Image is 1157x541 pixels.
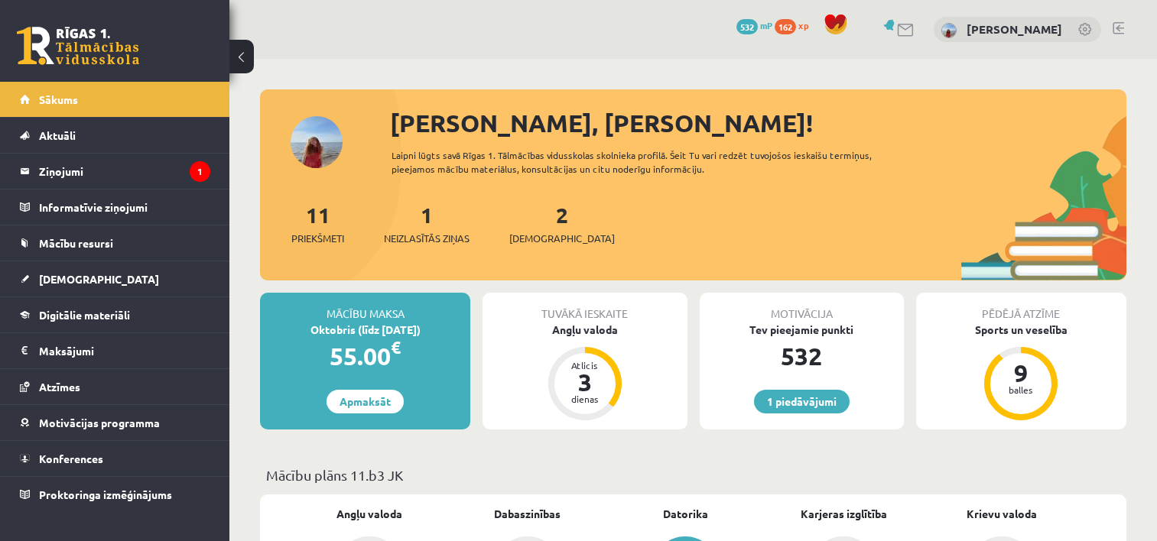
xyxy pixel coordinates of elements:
[20,297,210,332] a: Digitālie materiāli
[562,370,608,394] div: 3
[483,322,687,338] div: Angļu valoda
[509,231,615,246] span: [DEMOGRAPHIC_DATA]
[775,19,816,31] a: 162 xp
[39,272,159,286] span: [DEMOGRAPHIC_DATA]
[736,19,758,34] span: 532
[801,506,887,522] a: Karjeras izglītība
[39,190,210,225] legend: Informatīvie ziņojumi
[39,333,210,368] legend: Maksājumi
[392,148,912,176] div: Laipni lūgts savā Rīgas 1. Tālmācības vidusskolas skolnieka profilā. Šeit Tu vari redzēt tuvojošo...
[39,154,210,189] legend: Ziņojumi
[916,322,1126,338] div: Sports un veselība
[20,154,210,189] a: Ziņojumi1
[291,201,344,246] a: 11Priekšmeti
[941,23,957,38] img: Beatrise Staņa
[260,293,470,322] div: Mācību maksa
[20,405,210,440] a: Motivācijas programma
[39,416,160,429] span: Motivācijas programma
[39,488,172,501] span: Proktoringa izmēģinājums
[39,92,78,106] span: Sākums
[483,322,687,423] a: Angļu valoda Atlicis 3 dienas
[39,308,130,322] span: Digitālie materiāli
[20,225,210,261] a: Mācību resursi
[20,441,210,476] a: Konferences
[260,322,470,338] div: Oktobris (līdz [DATE])
[336,506,402,522] a: Angļu valoda
[17,27,139,65] a: Rīgas 1. Tālmācības vidusskola
[20,333,210,368] a: Maksājumi
[483,293,687,322] div: Tuvākā ieskaite
[998,361,1044,385] div: 9
[916,293,1126,322] div: Pēdējā atzīme
[760,19,772,31] span: mP
[916,322,1126,423] a: Sports un veselība 9 balles
[509,201,615,246] a: 2[DEMOGRAPHIC_DATA]
[391,336,401,358] span: €
[20,477,210,512] a: Proktoringa izmēģinājums
[700,322,904,338] div: Tev pieejamie punkti
[998,385,1044,394] div: balles
[20,190,210,225] a: Informatīvie ziņojumi
[390,105,1126,141] div: [PERSON_NAME], [PERSON_NAME]!
[798,19,808,31] span: xp
[494,506,561,522] a: Dabaszinības
[967,21,1062,37] a: [PERSON_NAME]
[20,369,210,404] a: Atzīmes
[700,293,904,322] div: Motivācija
[266,465,1120,485] p: Mācību plāns 11.b3 JK
[291,231,344,246] span: Priekšmeti
[20,118,210,153] a: Aktuāli
[754,390,850,413] a: 1 piedāvājumi
[663,506,708,522] a: Datorika
[39,236,113,250] span: Mācību resursi
[20,82,210,117] a: Sākums
[327,390,404,413] a: Apmaksāt
[736,19,772,31] a: 532 mP
[20,261,210,296] a: [DEMOGRAPHIC_DATA]
[967,506,1037,522] a: Krievu valoda
[775,19,796,34] span: 162
[39,452,103,465] span: Konferences
[700,338,904,374] div: 532
[384,201,470,246] a: 1Neizlasītās ziņas
[562,394,608,403] div: dienas
[384,231,470,246] span: Neizlasītās ziņas
[39,128,76,142] span: Aktuāli
[260,338,470,374] div: 55.00
[562,361,608,370] div: Atlicis
[190,161,210,182] i: 1
[39,380,80,394] span: Atzīmes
